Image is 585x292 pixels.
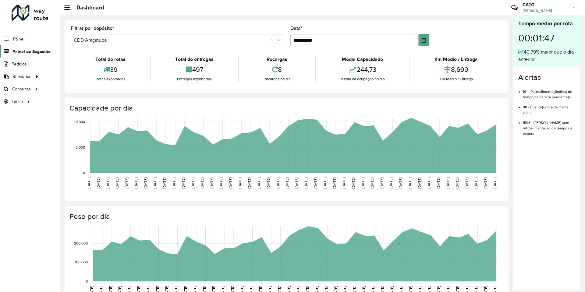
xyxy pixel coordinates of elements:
[229,178,232,188] text: [DATE]
[493,178,497,188] text: [DATE]
[408,178,412,188] text: [DATE]
[191,178,195,188] text: [DATE]
[317,76,408,82] div: Média de ocupação no dia
[270,37,275,44] span: Clear all
[72,56,148,63] div: Total de rotas
[69,212,502,221] h4: Peso por dia
[238,178,242,188] text: [DATE]
[83,171,85,175] text: 0
[12,98,23,105] span: Tático
[266,178,270,188] text: [DATE]
[342,178,346,188] text: [DATE]
[86,279,88,283] text: 0
[70,4,104,11] h2: Dashboard
[181,178,185,188] text: [DATE]
[518,73,576,82] h4: Alertas
[523,115,576,136] li: 1593 - [PERSON_NAME] sem retroalimentação de tempo de espera
[240,76,314,82] div: Recargas no dia
[317,56,408,63] div: Média Capacidade
[162,178,166,188] text: [DATE]
[210,178,214,188] text: [DATE]
[257,178,261,188] text: [DATE]
[115,178,119,188] text: [DATE]
[436,178,440,188] text: [DATE]
[276,178,280,188] text: [DATE]
[75,260,88,264] text: 100,000
[323,178,327,188] text: [DATE]
[317,63,408,76] div: 244,73
[484,178,487,188] text: [DATE]
[71,25,114,32] label: Filtrar por depósito
[74,120,85,124] text: 10,000
[412,63,501,76] div: 8,699
[72,76,148,82] div: Rotas exportadas
[523,84,576,100] li: 191 - Retroalimentação(ões) de tempo de espera pendente(s)
[523,100,576,115] li: 98 - Cliente(s) fora da malha viária
[219,178,223,188] text: [DATE]
[12,86,31,92] span: Consultas
[74,241,88,245] text: 200,000
[69,104,502,113] h4: Capacidade por dia
[361,178,365,188] text: [DATE]
[125,178,129,188] text: [DATE]
[172,178,176,188] text: [DATE]
[314,178,317,188] text: [DATE]
[380,178,384,188] text: [DATE]
[412,56,501,63] div: Km Médio / Entrega
[13,36,24,42] span: Painel
[153,178,157,188] text: [DATE]
[240,56,314,63] div: Recargas
[446,178,450,188] text: [DATE]
[200,178,204,188] text: [DATE]
[106,178,110,188] text: [DATE]
[370,178,374,188] text: [DATE]
[87,178,91,188] text: [DATE]
[152,76,236,82] div: Entregas exportadas
[465,178,469,188] text: [DATE]
[12,73,31,80] span: Relatórios
[247,178,251,188] text: [DATE]
[508,1,521,14] a: Contato Rápido
[417,178,421,188] text: [DATE]
[412,76,501,82] div: Km Médio / Entrega
[76,145,85,149] text: 5,000
[351,178,355,188] text: [DATE]
[389,178,393,188] text: [DATE]
[144,178,147,188] text: [DATE]
[12,48,51,55] span: Painel de Sugestão
[455,178,459,188] text: [DATE]
[285,178,289,188] text: [DATE]
[295,178,299,188] text: [DATE]
[240,63,314,76] div: 8
[518,19,576,28] div: Tempo médio por rota
[134,178,138,188] text: [DATE]
[518,48,576,63] div: 40,79% maior que o dia anterior
[427,178,431,188] text: [DATE]
[290,25,303,32] label: Data
[523,8,568,13] span: [PERSON_NAME]
[399,178,402,188] text: [DATE]
[96,178,100,188] text: [DATE]
[523,2,568,8] h3: CAIO
[152,63,236,76] div: 497
[12,61,27,67] span: Pedidos
[152,56,236,63] div: Total de entregas
[332,178,336,188] text: [DATE]
[474,178,478,188] text: [DATE]
[518,28,576,48] div: 00:01:47
[419,34,429,46] button: Choose Date
[72,63,148,76] div: 39
[304,178,308,188] text: [DATE]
